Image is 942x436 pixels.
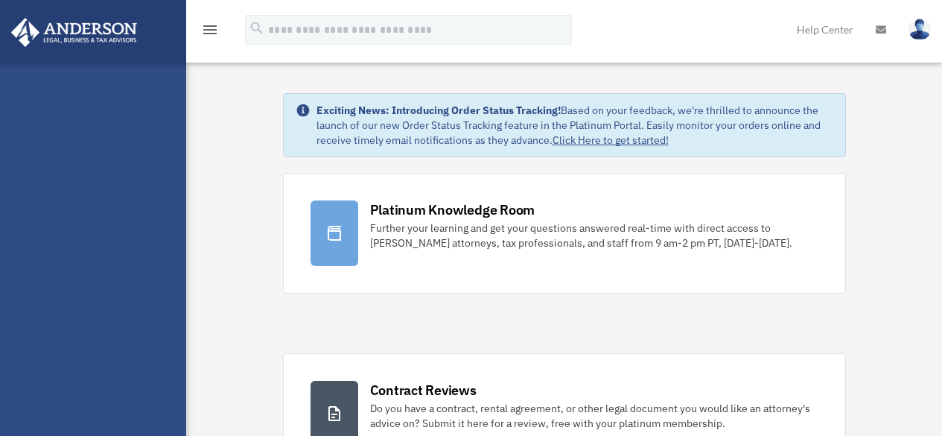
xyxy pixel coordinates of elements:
img: User Pic [908,19,931,40]
i: menu [201,21,219,39]
i: search [249,20,265,37]
div: Platinum Knowledge Room [370,200,535,219]
div: Further your learning and get your questions answered real-time with direct access to [PERSON_NAM... [370,221,818,250]
strong: Exciting News: Introducing Order Status Tracking! [316,104,561,117]
div: Contract Reviews [370,381,477,399]
a: Platinum Knowledge Room Further your learning and get your questions answered real-time with dire... [283,173,846,294]
a: menu [201,26,219,39]
div: Based on your feedback, we're thrilled to announce the launch of our new Order Status Tracking fe... [316,103,833,148]
div: Do you have a contract, rental agreement, or other legal document you would like an attorney's ad... [370,401,818,431]
img: Anderson Advisors Platinum Portal [7,18,141,47]
a: Click Here to get started! [553,133,669,147]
